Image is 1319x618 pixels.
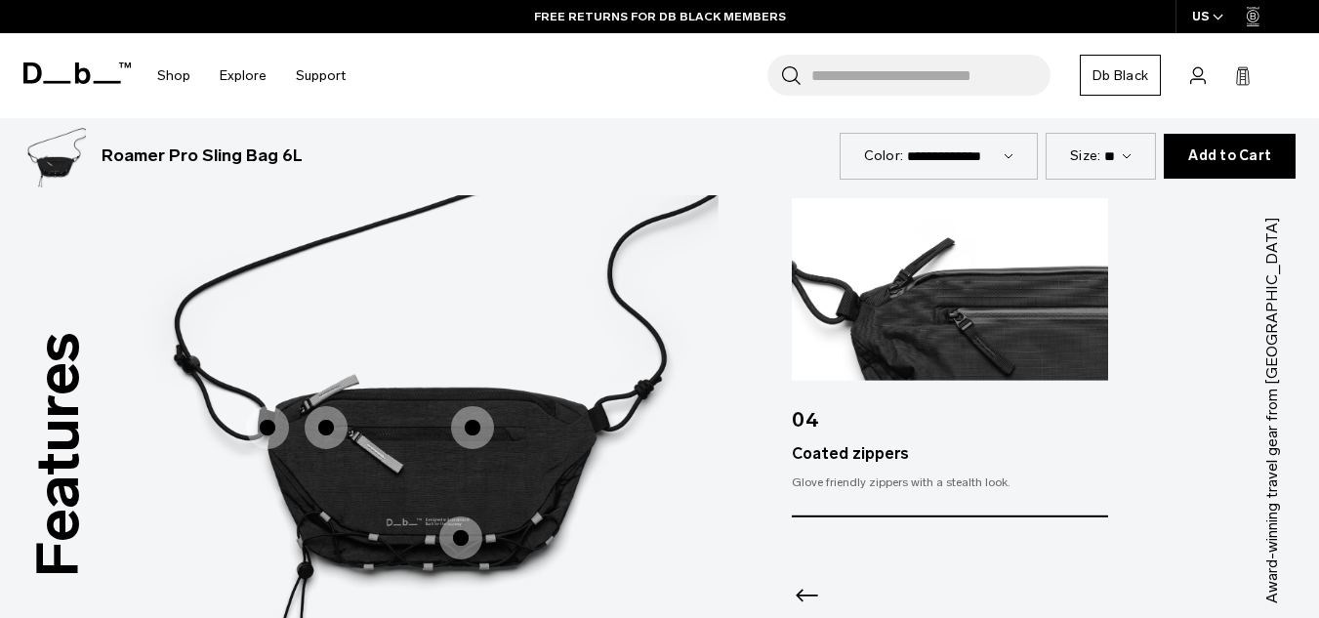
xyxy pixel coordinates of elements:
[1164,134,1296,179] button: Add to Cart
[792,381,1108,443] div: 04
[23,125,86,187] img: Roamer Pro Sling Bag 6L Charcoal Grey
[1070,145,1100,166] label: Size:
[220,41,267,110] a: Explore
[1188,148,1271,164] span: Add to Cart
[296,41,346,110] a: Support
[143,33,360,118] nav: Main Navigation
[792,474,1108,491] div: Glove friendly zippers with a stealth look.
[1080,55,1161,96] a: Db Black
[864,145,904,166] label: Color:
[792,198,1108,516] div: 4 / 4
[792,442,1108,466] div: Coated zippers
[14,333,103,578] h3: Features
[157,41,190,110] a: Shop
[102,144,303,169] h3: Roamer Pro Sling Bag 6L
[534,8,786,25] a: FREE RETURNS FOR DB BLACK MEMBERS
